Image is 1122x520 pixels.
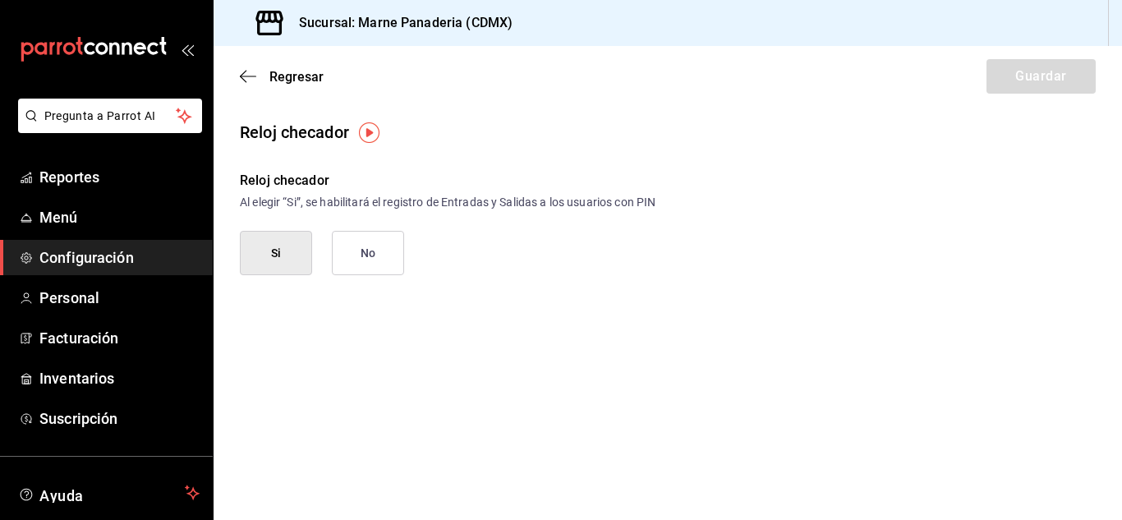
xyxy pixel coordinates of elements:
div: Reloj checador [240,120,349,145]
span: Regresar [269,69,324,85]
div: Reloj checador [240,171,1096,191]
span: Ayuda [39,483,178,503]
span: Facturación [39,327,200,349]
button: No [332,231,404,275]
div: Al elegir “Si”, se habilitará el registro de Entradas y Salidas a los usuarios con PIN [240,194,1096,211]
a: Pregunta a Parrot AI [11,119,202,136]
h3: Sucursal: Marne Panaderia (CDMX) [286,13,513,33]
button: Pregunta a Parrot AI [18,99,202,133]
span: Personal [39,287,200,309]
span: Pregunta a Parrot AI [44,108,177,125]
span: Inventarios [39,367,200,389]
span: Configuración [39,246,200,269]
span: Menú [39,206,200,228]
span: Suscripción [39,407,200,430]
span: Reportes [39,166,200,188]
button: Si [240,231,312,275]
img: Tooltip marker [359,122,379,143]
button: Regresar [240,69,324,85]
button: open_drawer_menu [181,43,194,56]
